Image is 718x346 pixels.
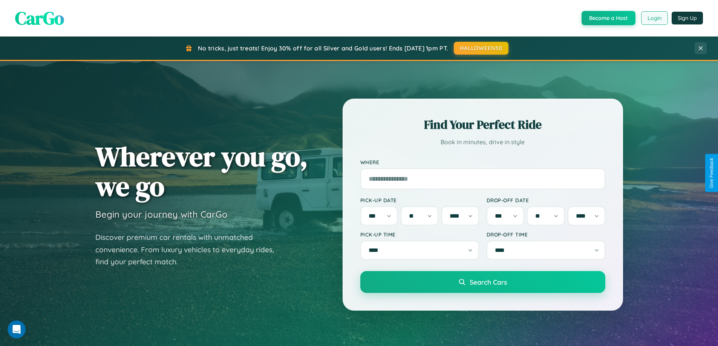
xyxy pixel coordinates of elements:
[672,12,703,24] button: Sign Up
[15,6,64,30] span: CarGo
[360,231,479,238] label: Pick-up Time
[470,278,507,286] span: Search Cars
[95,231,284,268] p: Discover premium car rentals with unmatched convenience. From luxury vehicles to everyday rides, ...
[8,320,26,338] iframe: Intercom live chat
[487,197,605,203] label: Drop-off Date
[360,197,479,203] label: Pick-up Date
[582,11,635,25] button: Become a Host
[454,42,508,55] button: HALLOWEEN30
[641,11,668,25] button: Login
[360,116,605,133] h2: Find Your Perfect Ride
[487,231,605,238] label: Drop-off Time
[360,271,605,293] button: Search Cars
[95,142,308,201] h1: Wherever you go, we go
[198,44,448,52] span: No tricks, just treats! Enjoy 30% off for all Silver and Gold users! Ends [DATE] 1pm PT.
[360,159,605,165] label: Where
[95,209,228,220] h3: Begin your journey with CarGo
[709,158,714,188] div: Give Feedback
[360,137,605,148] p: Book in minutes, drive in style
